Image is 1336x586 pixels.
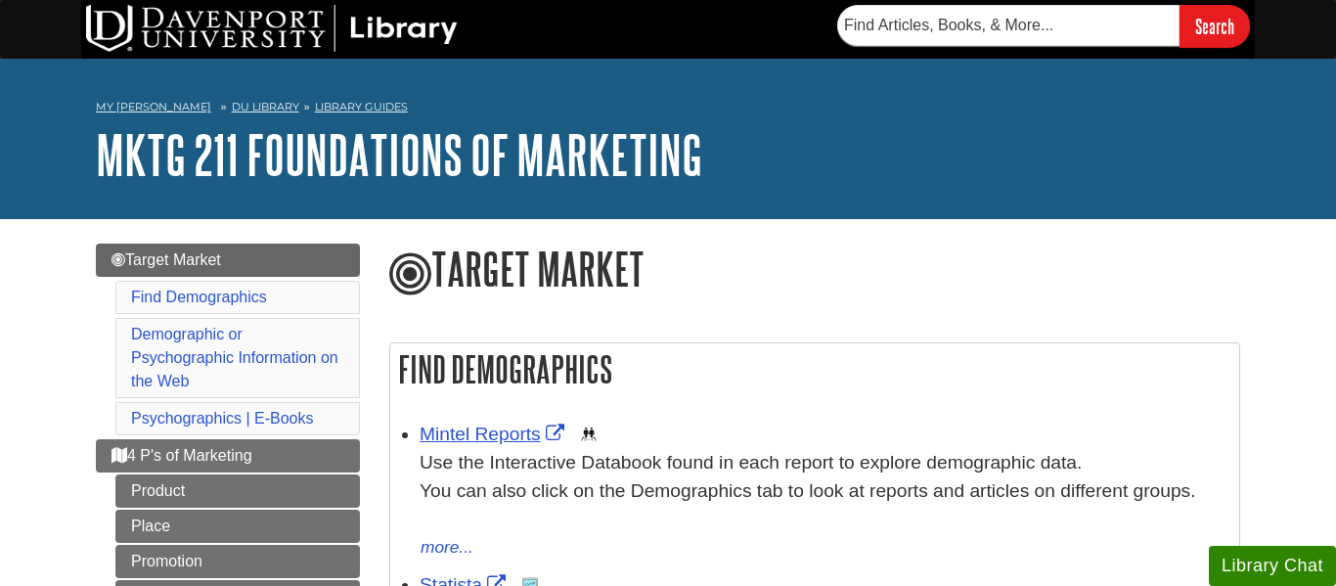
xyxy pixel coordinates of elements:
a: Product [115,474,360,508]
div: Use the Interactive Databook found in each report to explore demographic data. You can also click... [420,449,1229,533]
input: Search [1180,5,1250,47]
a: My [PERSON_NAME] [96,99,211,115]
span: Target Market [111,251,221,268]
a: Link opens in new window [420,424,569,444]
a: Demographic or Psychographic Information on the Web [131,326,338,389]
a: Place [115,510,360,543]
button: more... [420,534,474,562]
a: Psychographics | E-Books [131,410,313,427]
button: Library Chat [1209,546,1336,586]
a: Library Guides [315,100,408,113]
form: Searches DU Library's articles, books, and more [837,5,1250,47]
img: Demographics [581,427,597,442]
h1: Target Market [389,244,1240,298]
a: MKTG 211 Foundations of Marketing [96,124,702,185]
a: Target Market [96,244,360,277]
a: Find Demographics [131,289,267,305]
a: DU Library [232,100,299,113]
a: 4 P's of Marketing [96,439,360,473]
h2: Find Demographics [390,343,1239,395]
span: 4 P's of Marketing [111,447,252,464]
img: DU Library [86,5,458,52]
nav: breadcrumb [96,94,1240,125]
input: Find Articles, Books, & More... [837,5,1180,46]
a: Promotion [115,545,360,578]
